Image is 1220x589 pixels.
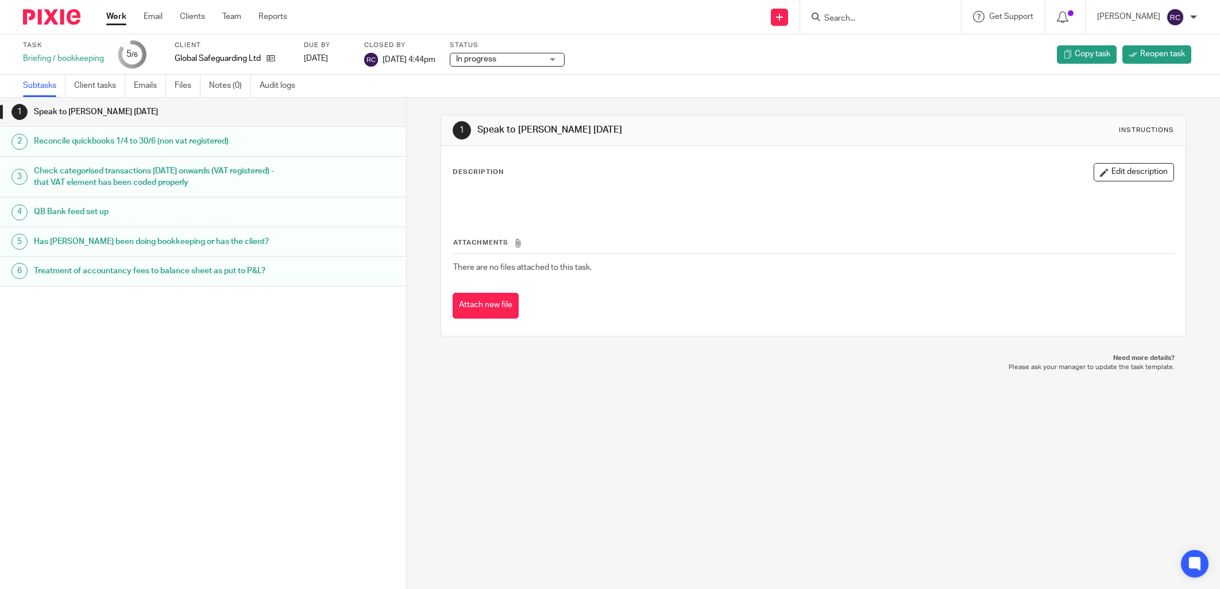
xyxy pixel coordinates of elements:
a: Notes (0) [209,75,251,97]
label: Client [175,41,289,50]
span: Attachments [453,239,508,246]
p: [PERSON_NAME] [1097,11,1160,22]
a: Team [222,11,241,22]
img: svg%3E [364,53,378,67]
h1: Speak to [PERSON_NAME] [DATE] [477,124,838,136]
p: Need more details? [452,354,1175,363]
h1: QB Bank feed set up [34,203,275,220]
div: 1 [453,121,471,139]
a: Reopen task [1122,45,1191,64]
img: svg%3E [1166,8,1184,26]
h1: Check categorised transactions [DATE] onwards (VAT registered) - that VAT element has been coded ... [34,162,275,192]
span: There are no files attached to this task. [453,263,592,272]
div: 5 [11,234,28,250]
span: In progress [456,55,496,63]
div: [DATE] [304,53,350,64]
input: Search [823,14,926,24]
a: Client tasks [74,75,125,97]
div: Instructions [1119,126,1174,135]
label: Closed by [364,41,435,50]
span: [DATE] 4:44pm [383,55,435,63]
div: 6 [11,263,28,279]
span: Reopen task [1140,48,1185,60]
div: Briefing / bookkeeping [23,53,104,64]
label: Due by [304,41,350,50]
a: Emails [134,75,166,97]
a: Audit logs [260,75,304,97]
a: Copy task [1057,45,1117,64]
a: Reports [258,11,287,22]
p: Please ask your manager to update the task template. [452,363,1175,372]
a: Email [144,11,163,22]
a: Subtasks [23,75,65,97]
div: 4 [11,204,28,220]
div: 3 [11,169,28,185]
h1: Has [PERSON_NAME] been doing bookkeeping or has the client? [34,233,275,250]
p: Description [453,168,504,177]
p: Global Safeguarding Ltd [175,53,261,64]
h1: Treatment of accountancy fees to balance sheet as put to P&L? [34,262,275,280]
div: 2 [11,134,28,150]
img: Pixie [23,9,80,25]
span: Get Support [989,13,1033,21]
a: Work [106,11,126,22]
h1: Reconcile quickbooks 1/4 to 30/6 (non vat registered) [34,133,275,150]
small: /6 [132,52,138,58]
button: Edit description [1094,163,1174,181]
label: Status [450,41,565,50]
div: 5 [126,48,138,61]
h1: Speak to [PERSON_NAME] [DATE] [34,103,275,121]
label: Task [23,41,104,50]
button: Attach new file [453,293,519,319]
a: Clients [180,11,205,22]
span: Copy task [1075,48,1110,60]
div: 1 [11,104,28,120]
a: Files [175,75,200,97]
